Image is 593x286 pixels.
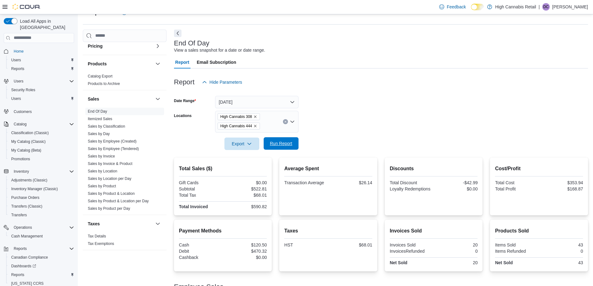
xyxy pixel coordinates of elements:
[6,64,77,73] button: Reports
[88,221,153,227] button: Taxes
[88,61,153,67] button: Products
[435,186,478,191] div: $0.00
[88,61,107,67] h3: Products
[88,43,153,49] button: Pricing
[6,185,77,193] button: Inventory Manager (Classic)
[9,254,74,261] span: Canadian Compliance
[218,113,260,120] span: High Cannabis 308
[11,48,26,55] a: Home
[6,253,77,262] button: Canadian Compliance
[9,147,44,154] a: My Catalog (Beta)
[6,129,77,137] button: Classification (Classic)
[224,138,259,150] button: Export
[154,60,162,68] button: Products
[83,73,167,90] div: Products
[543,3,548,11] span: DC
[88,161,132,166] span: Sales by Invoice & Product
[495,249,538,254] div: Items Refunded
[88,154,115,158] a: Sales by Invoice
[11,245,29,252] button: Reports
[9,138,48,145] a: My Catalog (Classic)
[6,202,77,211] button: Transfers (Classic)
[11,47,74,55] span: Home
[88,234,106,239] span: Tax Details
[179,227,267,235] h2: Payment Methods
[552,3,588,11] p: [PERSON_NAME]
[11,66,24,71] span: Reports
[224,242,267,247] div: $120.50
[435,260,478,265] div: 20
[9,56,74,64] span: Users
[224,186,267,191] div: $522.81
[11,120,29,128] button: Catalog
[83,108,167,215] div: Sales
[9,129,74,137] span: Classification (Classic)
[14,225,32,230] span: Operations
[174,113,192,118] label: Locations
[9,262,74,270] span: Dashboards
[209,79,242,85] span: Hide Parameters
[88,109,107,114] a: End Of Day
[6,146,77,155] button: My Catalog (Beta)
[11,186,58,191] span: Inventory Manager (Classic)
[215,96,299,108] button: [DATE]
[11,272,24,277] span: Reports
[330,242,372,247] div: $68.01
[88,169,117,174] span: Sales by Location
[11,107,74,115] span: Customers
[14,49,24,54] span: Home
[6,270,77,279] button: Reports
[290,119,295,124] button: Open list of options
[11,148,41,153] span: My Catalog (Beta)
[154,95,162,103] button: Sales
[88,146,139,151] span: Sales by Employee (Tendered)
[1,107,77,116] button: Customers
[11,234,43,239] span: Cash Management
[14,246,27,251] span: Reports
[390,180,432,185] div: Total Discount
[9,262,39,270] a: Dashboards
[179,165,267,172] h2: Total Sales ($)
[435,180,478,185] div: -$42.99
[1,223,77,232] button: Operations
[88,132,110,136] a: Sales by Day
[224,204,267,209] div: $590.82
[88,199,149,204] span: Sales by Product & Location per Day
[6,137,77,146] button: My Catalog (Classic)
[11,195,40,200] span: Purchase Orders
[11,139,46,144] span: My Catalog (Classic)
[88,206,130,211] span: Sales by Product per Day
[11,224,35,231] button: Operations
[390,249,432,254] div: InvoicesRefunded
[495,242,538,247] div: Items Sold
[9,65,74,73] span: Reports
[88,74,112,78] a: Catalog Export
[11,120,74,128] span: Catalog
[495,186,538,191] div: Total Profit
[11,213,27,218] span: Transfers
[17,18,74,30] span: Load All Apps in [GEOGRAPHIC_DATA]
[88,117,112,121] a: Itemized Sales
[9,203,45,210] a: Transfers (Classic)
[284,242,327,247] div: HST
[11,168,31,175] button: Inventory
[264,137,299,150] button: Run Report
[9,271,27,279] a: Reports
[284,165,372,172] h2: Average Spent
[9,147,74,154] span: My Catalog (Beta)
[88,124,125,129] span: Sales by Classification
[11,108,34,115] a: Customers
[283,119,288,124] button: Clear input
[88,176,131,181] a: Sales by Location per Day
[447,4,466,10] span: Feedback
[6,56,77,64] button: Users
[224,180,267,185] div: $0.00
[88,139,137,143] a: Sales by Employee (Created)
[9,95,23,102] a: Users
[1,244,77,253] button: Reports
[542,3,550,11] div: Duncan Crouse
[88,199,149,203] a: Sales by Product & Location per Day
[9,65,27,73] a: Reports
